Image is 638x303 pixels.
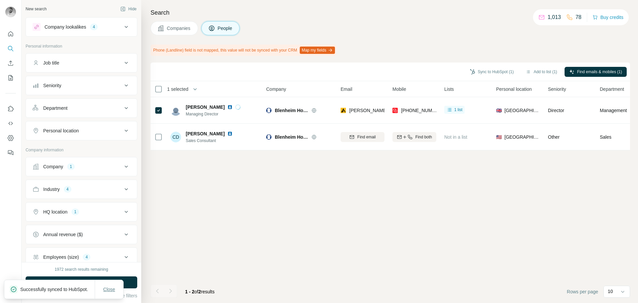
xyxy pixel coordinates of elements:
[26,276,137,288] button: Run search
[186,130,225,137] span: [PERSON_NAME]
[5,132,16,144] button: Dashboard
[64,186,71,192] div: 4
[43,82,61,89] div: Seniority
[43,105,67,111] div: Department
[103,286,115,293] span: Close
[266,108,271,113] img: Logo of Blenheim Homes
[43,209,67,215] div: HQ location
[26,249,137,265] button: Employees (size)4
[43,127,79,134] div: Personal location
[341,107,346,114] img: provider apollo logo
[26,77,137,93] button: Seniority
[521,67,562,77] button: Add to list (1)
[275,107,308,114] span: Blenheim Homes
[26,204,137,220] button: HQ location1
[71,209,79,215] div: 1
[600,86,624,92] span: Department
[170,132,181,142] div: CD
[43,231,83,238] div: Annual revenue ($)
[600,134,611,140] span: Sales
[151,8,630,17] h4: Search
[83,254,90,260] div: 4
[20,286,93,293] p: Successfully synced to HubSpot.
[26,227,137,242] button: Annual revenue ($)
[401,108,443,113] span: [PHONE_NUMBER]
[392,86,406,92] span: Mobile
[392,132,436,142] button: Find both
[444,86,454,92] span: Lists
[567,288,598,295] span: Rows per page
[26,43,137,49] p: Personal information
[26,55,137,71] button: Job title
[55,266,108,272] div: 1972 search results remaining
[341,86,352,92] span: Email
[341,132,384,142] button: Find email
[43,254,79,260] div: Employees (size)
[5,103,16,115] button: Use Surfe on LinkedIn
[496,86,532,92] span: Personal location
[608,288,613,295] p: 10
[26,19,137,35] button: Company lookalikes4
[548,108,564,113] span: Director
[349,108,466,113] span: [PERSON_NAME][EMAIL_ADDRESS][DOMAIN_NAME]
[5,7,16,17] img: Avatar
[26,123,137,139] button: Personal location
[577,69,622,75] span: Find emails & mobiles (1)
[392,107,398,114] img: provider prospeo logo
[496,107,502,114] span: 🇬🇧
[504,134,540,140] span: [GEOGRAPHIC_DATA]
[26,6,47,12] div: New search
[600,107,627,114] span: Management
[26,181,137,197] button: Industry4
[548,86,566,92] span: Seniority
[43,60,59,66] div: Job title
[576,13,582,21] p: 78
[444,134,467,140] span: Not in a list
[194,289,198,294] span: of
[185,289,194,294] span: 1 - 2
[167,86,188,92] span: 1 selected
[185,289,215,294] span: results
[45,24,86,30] div: Company lookalikes
[227,131,233,136] img: LinkedIn logo
[5,43,16,55] button: Search
[504,107,540,114] span: [GEOGRAPHIC_DATA]
[454,107,463,113] span: 1 list
[170,105,181,116] img: Avatar
[26,100,137,116] button: Department
[5,147,16,159] button: Feedback
[43,163,63,170] div: Company
[26,159,137,175] button: Company1
[167,25,191,32] span: Companies
[357,134,375,140] span: Find email
[198,289,201,294] span: 2
[67,164,75,170] div: 1
[218,25,233,32] span: People
[415,134,432,140] span: Find both
[186,111,241,117] span: Managing Director
[26,147,137,153] p: Company information
[99,283,120,295] button: Close
[186,138,235,144] span: Sales Consultant
[275,134,308,140] span: Blenheim Homes
[186,104,225,110] span: [PERSON_NAME]
[266,134,271,140] img: Logo of Blenheim Homes
[592,13,623,22] button: Buy credits
[5,57,16,69] button: Enrich CSV
[116,4,141,14] button: Hide
[90,24,98,30] div: 4
[43,186,60,193] div: Industry
[548,134,560,140] span: Other
[496,134,502,140] span: 🇺🇸
[565,67,627,77] button: Find emails & mobiles (1)
[266,86,286,92] span: Company
[5,28,16,40] button: Quick start
[5,117,16,129] button: Use Surfe API
[465,67,518,77] button: Sync to HubSpot (1)
[151,45,336,56] div: Phone (Landline) field is not mapped, this value will not be synced with your CRM
[227,104,233,110] img: LinkedIn logo
[69,279,93,286] span: Run search
[300,47,335,54] button: Map my fields
[5,72,16,84] button: My lists
[548,13,561,21] p: 1,013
